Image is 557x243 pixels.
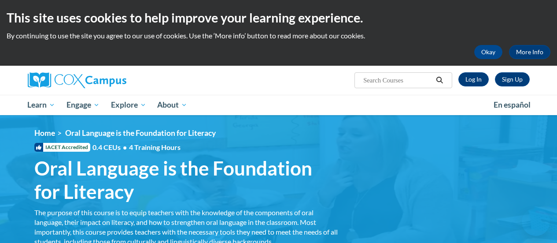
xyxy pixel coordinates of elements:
[129,143,181,151] span: 4 Training Hours
[34,143,90,152] span: IACET Accredited
[522,208,550,236] iframe: Button to launch messaging window
[7,31,550,41] p: By continuing to use the site you agree to our use of cookies. Use the ‘More info’ button to read...
[27,100,55,110] span: Learn
[34,157,338,203] span: Oral Language is the Foundation for Literacy
[34,128,55,138] a: Home
[458,72,489,86] a: Log In
[151,95,193,115] a: About
[21,95,536,115] div: Main menu
[495,72,530,86] a: Register
[28,72,186,88] a: Cox Campus
[105,95,152,115] a: Explore
[433,75,446,86] button: Search
[509,45,550,59] a: More Info
[92,142,181,152] span: 0.4 CEUs
[123,143,127,151] span: •
[488,96,536,114] a: En español
[28,72,126,88] img: Cox Campus
[494,100,531,109] span: En español
[157,100,187,110] span: About
[66,100,100,110] span: Engage
[7,9,550,26] h2: This site uses cookies to help improve your learning experience.
[111,100,146,110] span: Explore
[61,95,105,115] a: Engage
[474,45,502,59] button: Okay
[65,128,216,138] span: Oral Language is the Foundation for Literacy
[22,95,61,115] a: Learn
[362,75,433,86] input: Search Courses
